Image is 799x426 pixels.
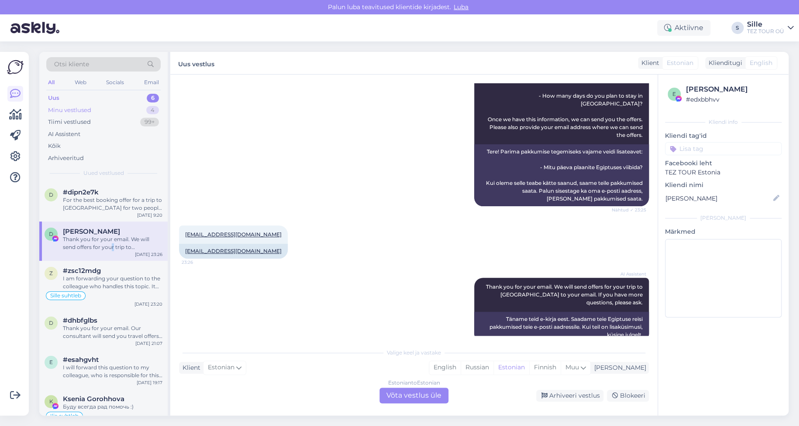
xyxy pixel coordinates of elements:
span: Diana Lepik [63,228,120,235]
span: Thank you for your email. We will send offers for your trip to [GEOGRAPHIC_DATA] to your email. I... [486,283,644,306]
div: Finnish [529,361,561,374]
div: Kõik [48,142,61,150]
div: English [429,361,461,374]
a: SilleTEZ TOUR OÜ [747,21,794,35]
div: [DATE] 21:07 [135,340,162,347]
p: TEZ TOUR Estonia [665,168,782,177]
a: [EMAIL_ADDRESS][DOMAIN_NAME] [185,248,282,254]
div: Russian [461,361,493,374]
span: English [750,58,772,68]
div: I will forward this question to my colleague, who is responsible for this. The reply will be here... [63,364,162,379]
div: [DATE] 23:26 [135,251,162,258]
div: S [731,22,744,34]
div: I am forwarding your question to the colleague who handles this topic. It may take some time for ... [63,275,162,290]
div: Võta vestlus üle [379,388,448,403]
div: TEZ TOUR OÜ [747,28,784,35]
span: Ksenia Gorohhova [63,395,124,403]
input: Lisa tag [665,142,782,155]
div: [PERSON_NAME] [591,363,646,372]
span: Nähtud ✓ 23:25 [612,207,646,213]
div: [DATE] 9:20 [137,212,162,218]
div: 99+ [140,118,159,126]
div: AI Assistent [48,130,80,139]
span: Estonian [208,363,234,372]
div: [DATE] 23:20 [134,301,162,307]
div: Thank you for your email. Our consultant will send you travel offers for [GEOGRAPHIC_DATA] soon. ... [63,324,162,340]
span: Sille suhtleb [50,293,81,298]
div: Arhiveeritud [48,154,84,163]
div: [PERSON_NAME] [686,84,779,95]
div: Estonian [493,361,529,374]
div: For the best booking offer for a trip to [GEOGRAPHIC_DATA] for two people starting on [DATE] for ... [63,196,162,212]
div: Tiimi vestlused [48,118,91,126]
div: Sille [747,21,784,28]
div: Kliendi info [665,118,782,126]
div: Thank you for your email. We will send offers for your trip to [GEOGRAPHIC_DATA] to your email. I... [63,235,162,251]
span: Estonian [667,58,693,68]
img: Askly Logo [7,59,24,75]
span: #zsc12mdg [63,267,101,275]
div: [DATE] 19:17 [137,379,162,386]
div: Klienditugi [705,58,742,68]
div: Blokeeri [607,390,649,402]
p: Kliendi tag'id [665,131,782,140]
div: Tere! Parima pakkumise tegemiseks vajame veidi lisateavet: - Mitu päeva plaanite Egiptuses viibid... [474,144,649,206]
span: d [49,320,53,326]
div: Estonian to Estonian [388,379,440,387]
div: All [46,77,56,88]
span: e [49,359,53,365]
label: Uus vestlus [178,57,214,69]
div: Email [142,77,161,88]
span: AI Assistent [613,271,646,277]
span: #dipn2e7k [63,188,99,196]
input: Lisa nimi [665,194,771,203]
span: #dhbfglbs [63,317,97,324]
span: K [49,398,53,405]
div: 6 [147,94,159,102]
span: #esahgvht [63,356,99,364]
span: Otsi kliente [54,60,89,69]
span: Ilja suhtleb [50,413,79,419]
span: Luba [451,3,471,11]
div: Minu vestlused [48,106,91,115]
span: D [49,231,53,237]
div: Aktiivne [657,20,710,36]
a: [EMAIL_ADDRESS][DOMAIN_NAME] [185,231,282,238]
div: # edxbbhvv [686,95,779,104]
p: Kliendi nimi [665,181,782,190]
p: Facebooki leht [665,159,782,168]
div: Web [73,77,88,88]
span: 23:26 [182,259,214,266]
div: [PERSON_NAME] [665,214,782,222]
span: e [672,91,676,97]
div: Klient [638,58,659,68]
p: Märkmed [665,227,782,236]
span: z [49,270,53,276]
div: Täname teid e-kirja eest. Saadame teie Egiptuse reisi pakkumised teie e-posti aadressile. Kui tei... [474,312,649,342]
div: 4 [146,106,159,115]
span: Muu [565,363,579,371]
div: Valige keel ja vastake [179,349,649,357]
div: Socials [104,77,126,88]
div: Klient [179,363,200,372]
div: Буду всегда рад помочь :) [63,403,162,411]
div: Uus [48,94,59,102]
span: Uued vestlused [83,169,124,177]
div: Arhiveeri vestlus [536,390,603,402]
span: d [49,191,53,198]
